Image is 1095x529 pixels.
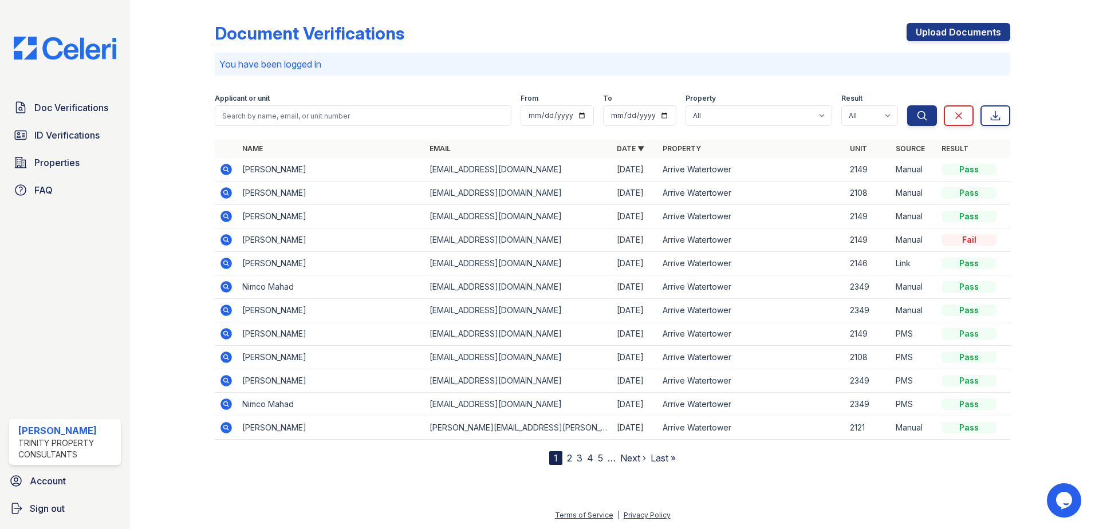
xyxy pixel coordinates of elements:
label: Applicant or unit [215,94,270,103]
img: CE_Logo_Blue-a8612792a0a2168367f1c8372b55b34899dd931a85d93a1a3d3e32e68fde9ad4.png [5,37,125,60]
td: [PERSON_NAME] [238,228,425,252]
td: Arrive Watertower [658,252,845,275]
span: Account [30,474,66,488]
a: Property [663,144,701,153]
td: Manual [891,158,937,181]
a: Terms of Service [555,511,613,519]
td: Arrive Watertower [658,369,845,393]
div: Trinity Property Consultants [18,437,116,460]
span: … [608,451,616,465]
a: Unit [850,144,867,153]
td: PMS [891,369,937,393]
td: [DATE] [612,205,658,228]
td: PMS [891,322,937,346]
td: [PERSON_NAME][EMAIL_ADDRESS][PERSON_NAME][DOMAIN_NAME] [425,416,612,440]
td: [EMAIL_ADDRESS][DOMAIN_NAME] [425,158,612,181]
a: ID Verifications [9,124,121,147]
td: Arrive Watertower [658,205,845,228]
td: [PERSON_NAME] [238,181,425,205]
div: [PERSON_NAME] [18,424,116,437]
td: 2149 [845,228,891,252]
label: Result [841,94,862,103]
label: From [521,94,538,103]
span: Doc Verifications [34,101,108,115]
a: Privacy Policy [624,511,671,519]
td: Arrive Watertower [658,416,845,440]
td: [PERSON_NAME] [238,369,425,393]
a: Date ▼ [617,144,644,153]
td: 2349 [845,299,891,322]
td: 2121 [845,416,891,440]
td: 2146 [845,252,891,275]
td: [PERSON_NAME] [238,322,425,346]
td: [EMAIL_ADDRESS][DOMAIN_NAME] [425,369,612,393]
td: [EMAIL_ADDRESS][DOMAIN_NAME] [425,299,612,322]
td: PMS [891,346,937,369]
td: [DATE] [612,346,658,369]
td: [EMAIL_ADDRESS][DOMAIN_NAME] [425,346,612,369]
td: [EMAIL_ADDRESS][DOMAIN_NAME] [425,205,612,228]
a: Source [896,144,925,153]
td: [PERSON_NAME] [238,158,425,181]
td: Arrive Watertower [658,228,845,252]
td: [EMAIL_ADDRESS][DOMAIN_NAME] [425,393,612,416]
td: 2108 [845,346,891,369]
td: Link [891,252,937,275]
td: Arrive Watertower [658,158,845,181]
span: Sign out [30,502,65,515]
a: Upload Documents [907,23,1010,41]
label: To [603,94,612,103]
a: Account [5,469,125,492]
td: [PERSON_NAME] [238,346,425,369]
div: Pass [942,375,996,386]
td: [DATE] [612,275,658,299]
a: Doc Verifications [9,96,121,119]
td: [EMAIL_ADDRESS][DOMAIN_NAME] [425,275,612,299]
td: PMS [891,393,937,416]
td: [DATE] [612,369,658,393]
a: FAQ [9,179,121,202]
a: 3 [577,452,582,464]
td: 2349 [845,369,891,393]
div: Fail [942,234,996,246]
div: Pass [942,305,996,316]
span: Properties [34,156,80,169]
a: 5 [598,452,603,464]
span: FAQ [34,183,53,197]
div: Pass [942,352,996,363]
td: [EMAIL_ADDRESS][DOMAIN_NAME] [425,252,612,275]
td: [EMAIL_ADDRESS][DOMAIN_NAME] [425,322,612,346]
td: 2149 [845,158,891,181]
td: [PERSON_NAME] [238,205,425,228]
td: Manual [891,205,937,228]
td: [DATE] [612,181,658,205]
a: Result [942,144,968,153]
td: [EMAIL_ADDRESS][DOMAIN_NAME] [425,181,612,205]
div: Document Verifications [215,23,404,44]
a: Email [430,144,451,153]
label: Property [686,94,716,103]
div: Pass [942,187,996,199]
td: 2108 [845,181,891,205]
div: Pass [942,328,996,339]
td: Arrive Watertower [658,181,845,205]
td: 2349 [845,275,891,299]
a: Last » [651,452,676,464]
div: Pass [942,211,996,222]
td: Manual [891,299,937,322]
td: [PERSON_NAME] [238,416,425,440]
td: 2349 [845,393,891,416]
span: ID Verifications [34,128,100,142]
td: Manual [891,275,937,299]
td: [PERSON_NAME] [238,299,425,322]
td: Arrive Watertower [658,393,845,416]
td: Arrive Watertower [658,299,845,322]
td: Arrive Watertower [658,275,845,299]
div: 1 [549,451,562,465]
td: Arrive Watertower [658,346,845,369]
td: Manual [891,181,937,205]
td: [DATE] [612,252,658,275]
div: Pass [942,258,996,269]
td: Manual [891,416,937,440]
td: Nimco Mahad [238,393,425,416]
